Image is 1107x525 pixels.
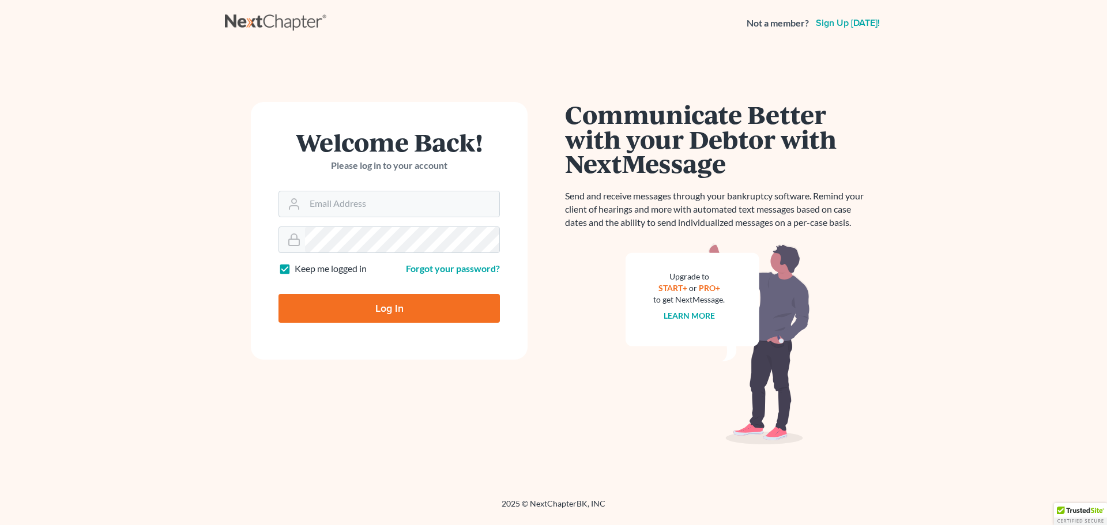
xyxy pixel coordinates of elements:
[278,130,500,154] h1: Welcome Back!
[626,243,810,445] img: nextmessage_bg-59042aed3d76b12b5cd301f8e5b87938c9018125f34e5fa2b7a6b67550977c72.svg
[225,498,882,519] div: 2025 © NextChapterBK, INC
[406,263,500,274] a: Forgot your password?
[747,17,809,30] strong: Not a member?
[295,262,367,275] label: Keep me logged in
[1054,503,1107,525] div: TrustedSite Certified
[653,294,725,305] div: to get NextMessage.
[653,271,725,282] div: Upgrade to
[565,102,871,176] h1: Communicate Better with your Debtor with NextMessage
[699,283,720,293] a: PRO+
[658,283,687,293] a: START+
[565,190,871,229] p: Send and receive messages through your bankruptcy software. Remind your client of hearings and mo...
[278,159,500,172] p: Please log in to your account
[689,283,697,293] span: or
[664,311,715,320] a: Learn more
[305,191,499,217] input: Email Address
[278,294,500,323] input: Log In
[814,18,882,28] a: Sign up [DATE]!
